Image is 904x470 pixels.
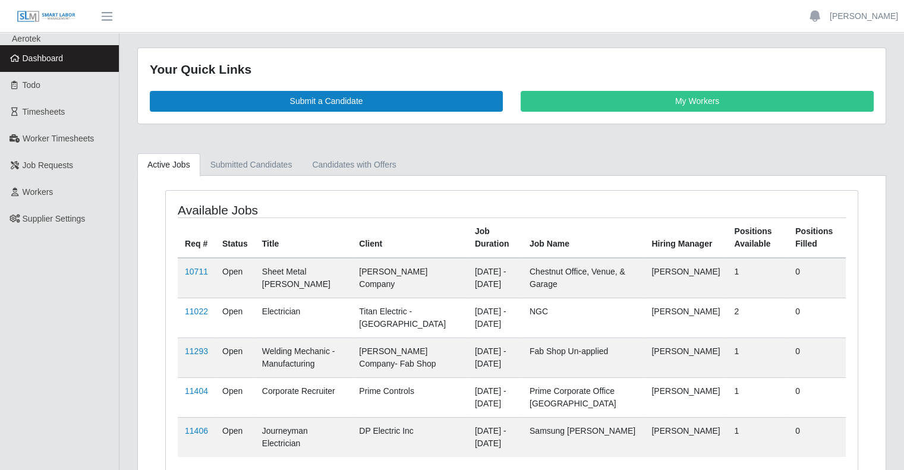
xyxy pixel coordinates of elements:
span: Todo [23,80,40,90]
td: [PERSON_NAME] [644,377,727,417]
a: 11406 [185,426,208,436]
td: NGC [522,298,644,337]
a: Submit a Candidate [150,91,503,112]
th: Job Duration [468,217,522,258]
a: Active Jobs [137,153,200,176]
td: Fab Shop Un-applied [522,337,644,377]
div: Your Quick Links [150,60,874,79]
td: Journeyman Electrician [255,417,352,457]
td: 1 [727,377,788,417]
td: Welding Mechanic - Manufacturing [255,337,352,377]
a: Candidates with Offers [302,153,406,176]
td: [PERSON_NAME] Company [352,258,468,298]
td: 0 [788,337,846,377]
span: Dashboard [23,53,64,63]
img: SLM Logo [17,10,76,23]
a: Submitted Candidates [200,153,303,176]
td: 0 [788,377,846,417]
td: 1 [727,417,788,457]
td: [PERSON_NAME] [644,258,727,298]
td: [DATE] - [DATE] [468,417,522,457]
span: Job Requests [23,160,74,170]
td: Chestnut Office, Venue, & Garage [522,258,644,298]
a: 11293 [185,346,208,356]
td: 0 [788,417,846,457]
th: Client [352,217,468,258]
a: 11404 [185,386,208,396]
td: [PERSON_NAME] [644,337,727,377]
td: 1 [727,258,788,298]
a: My Workers [521,91,874,112]
td: Corporate Recruiter [255,377,352,417]
td: Open [215,417,255,457]
td: Prime Corporate Office [GEOGRAPHIC_DATA] [522,377,644,417]
a: 11022 [185,307,208,316]
h4: Available Jobs [178,203,446,217]
th: Hiring Manager [644,217,727,258]
td: 1 [727,337,788,377]
a: [PERSON_NAME] [830,10,898,23]
span: Worker Timesheets [23,134,94,143]
td: Titan Electric - [GEOGRAPHIC_DATA] [352,298,468,337]
td: Electrician [255,298,352,337]
td: Open [215,377,255,417]
a: 10711 [185,267,208,276]
th: Positions Available [727,217,788,258]
td: Sheet Metal [PERSON_NAME] [255,258,352,298]
th: Title [255,217,352,258]
th: Req # [178,217,215,258]
td: 0 [788,298,846,337]
td: Open [215,298,255,337]
td: [DATE] - [DATE] [468,377,522,417]
td: Open [215,337,255,377]
span: Aerotek [12,34,40,43]
th: Positions Filled [788,217,846,258]
span: Timesheets [23,107,65,116]
td: [DATE] - [DATE] [468,337,522,377]
span: Workers [23,187,53,197]
td: [PERSON_NAME] [644,298,727,337]
td: [PERSON_NAME] Company- Fab Shop [352,337,468,377]
td: Samsung [PERSON_NAME] [522,417,644,457]
span: Supplier Settings [23,214,86,223]
td: Prime Controls [352,377,468,417]
td: [DATE] - [DATE] [468,298,522,337]
td: Open [215,258,255,298]
td: [DATE] - [DATE] [468,258,522,298]
td: [PERSON_NAME] [644,417,727,457]
td: DP Electric Inc [352,417,468,457]
td: 0 [788,258,846,298]
td: 2 [727,298,788,337]
th: Status [215,217,255,258]
th: Job Name [522,217,644,258]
